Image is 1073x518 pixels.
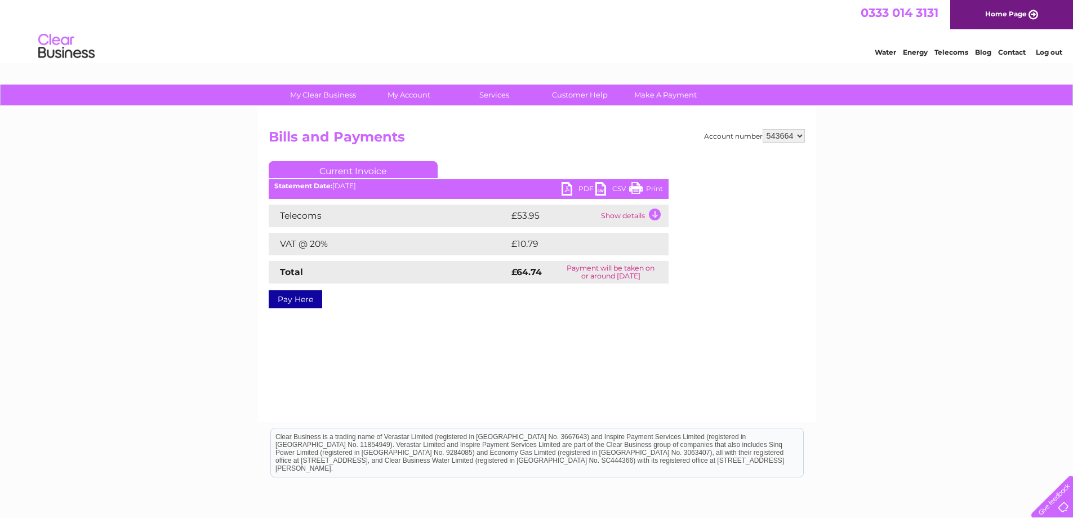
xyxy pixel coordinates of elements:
div: Clear Business is a trading name of Verastar Limited (registered in [GEOGRAPHIC_DATA] No. 3667643... [271,6,803,55]
a: Customer Help [533,85,626,105]
a: CSV [595,182,629,198]
td: Show details [598,205,669,227]
a: My Clear Business [277,85,369,105]
a: Blog [975,48,991,56]
a: My Account [362,85,455,105]
div: [DATE] [269,182,669,190]
a: Contact [998,48,1026,56]
td: £53.95 [509,205,598,227]
h2: Bills and Payments [269,129,805,150]
td: Telecoms [269,205,509,227]
a: Pay Here [269,290,322,308]
a: Energy [903,48,928,56]
a: 0333 014 3131 [861,6,938,20]
b: Statement Date: [274,181,332,190]
a: Telecoms [934,48,968,56]
a: Print [629,182,663,198]
a: Current Invoice [269,161,438,178]
td: VAT @ 20% [269,233,509,255]
a: Services [448,85,541,105]
td: £10.79 [509,233,645,255]
a: Make A Payment [619,85,712,105]
strong: £64.74 [511,267,542,277]
a: Log out [1036,48,1062,56]
strong: Total [280,267,303,277]
a: PDF [562,182,595,198]
td: Payment will be taken on or around [DATE] [553,261,669,284]
img: logo.png [38,29,95,64]
a: Water [875,48,896,56]
div: Account number [704,129,805,143]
